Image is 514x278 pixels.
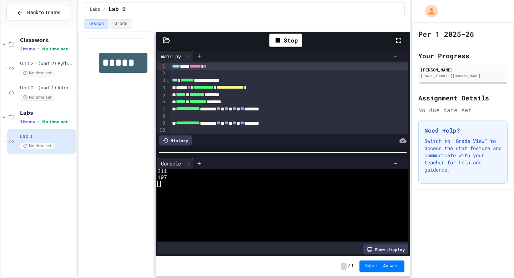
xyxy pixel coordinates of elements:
[351,263,354,269] span: 1
[157,105,166,113] div: 7
[157,127,166,134] div: 10
[157,63,166,70] div: 1
[418,29,474,39] h1: Per 1 2025-26
[157,91,166,99] div: 5
[157,53,185,60] div: main.py
[157,120,166,127] div: 9
[38,46,39,52] span: •
[109,5,126,14] span: Lab 1
[90,7,100,13] span: Labs
[20,143,55,149] span: No time set
[20,120,35,124] span: 1 items
[20,85,75,91] span: Unit 2 - (part 1) Intro to Python
[20,134,75,140] span: Lab 1
[418,106,508,114] div: No due date set
[157,169,167,175] span: 211
[157,84,166,91] div: 4
[42,120,68,124] span: No time set
[27,9,60,16] span: Back to Teams
[348,263,351,269] span: /
[20,37,75,43] span: Classwork
[110,19,132,29] button: Grade
[157,70,166,77] div: 2
[157,175,167,181] span: 197
[424,126,502,135] h3: Need Help?
[20,70,55,76] span: No time set
[157,160,185,167] div: Console
[418,93,508,103] h2: Assignment Details
[359,260,404,272] button: Submit Answer
[420,66,505,73] div: [PERSON_NAME]
[424,138,502,173] p: Switch to "Grade View" to access the chat feature and communicate with your teacher for help and ...
[420,73,505,79] div: [EMAIL_ADDRESS][DOMAIN_NAME]
[269,34,302,47] div: Stop
[20,61,75,67] span: Unit 2 - (part 2) Python Practice
[20,94,55,101] span: No time set
[418,51,508,61] h2: Your Progress
[6,5,70,20] button: Back to Teams
[157,113,166,120] div: 8
[363,244,408,254] div: Show display
[103,7,106,13] span: /
[166,78,170,83] span: Fold line
[341,263,346,270] span: -
[159,135,192,145] div: History
[157,98,166,105] div: 6
[365,263,399,269] span: Submit Answer
[157,158,193,169] div: Console
[42,47,68,51] span: No time set
[84,19,109,29] button: Lesson
[418,3,440,19] div: My Account
[20,110,75,116] span: Labs
[38,119,39,125] span: •
[157,51,193,61] div: main.py
[157,77,166,84] div: 3
[20,47,35,51] span: 2 items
